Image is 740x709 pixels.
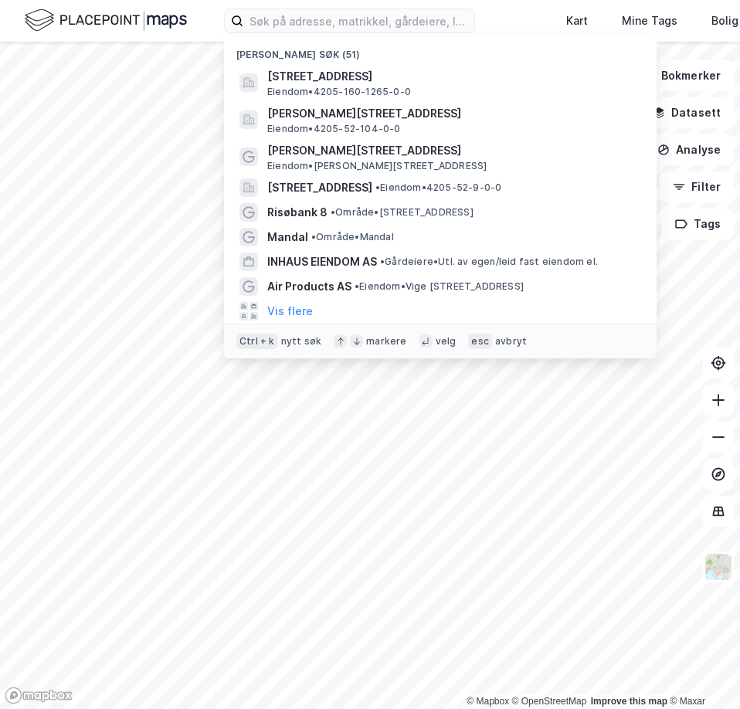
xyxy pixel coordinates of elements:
[644,134,734,165] button: Analyse
[243,9,474,32] input: Søk på adresse, matrikkel, gårdeiere, leietakere eller personer
[331,206,474,219] span: Område • [STREET_ADDRESS]
[375,181,501,194] span: Eiendom • 4205-52-9-0-0
[663,635,740,709] iframe: Chat Widget
[355,280,359,292] span: •
[267,228,308,246] span: Mandal
[267,277,351,296] span: Air Products AS
[267,86,411,98] span: Eiendom • 4205-160-1265-0-0
[380,256,598,268] span: Gårdeiere • Utl. av egen/leid fast eiendom el.
[281,335,322,348] div: nytt søk
[25,7,187,34] img: logo.f888ab2527a4732fd821a326f86c7f29.svg
[366,335,406,348] div: markere
[267,178,372,197] span: [STREET_ADDRESS]
[467,696,509,707] a: Mapbox
[711,12,738,30] div: Bolig
[630,60,734,91] button: Bokmerker
[663,635,740,709] div: Kontrollprogram for chat
[660,171,734,202] button: Filter
[591,696,667,707] a: Improve this map
[468,334,492,349] div: esc
[267,104,638,123] span: [PERSON_NAME][STREET_ADDRESS]
[267,141,638,160] span: [PERSON_NAME][STREET_ADDRESS]
[267,253,377,271] span: INHAUS EIENDOM AS
[662,209,734,239] button: Tags
[236,334,278,349] div: Ctrl + k
[512,696,587,707] a: OpenStreetMap
[566,12,588,30] div: Kart
[704,552,733,582] img: Z
[495,335,527,348] div: avbryt
[224,36,657,64] div: [PERSON_NAME] søk (51)
[267,203,328,222] span: Risøbank 8
[355,280,524,293] span: Eiendom • Vige [STREET_ADDRESS]
[436,335,457,348] div: velg
[267,67,638,86] span: [STREET_ADDRESS]
[380,256,385,267] span: •
[5,687,73,704] a: Mapbox homepage
[331,206,335,218] span: •
[267,160,487,172] span: Eiendom • [PERSON_NAME][STREET_ADDRESS]
[640,97,734,128] button: Datasett
[311,231,394,243] span: Område • Mandal
[267,302,313,321] button: Vis flere
[311,231,316,243] span: •
[267,123,401,135] span: Eiendom • 4205-52-104-0-0
[622,12,677,30] div: Mine Tags
[375,181,380,193] span: •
